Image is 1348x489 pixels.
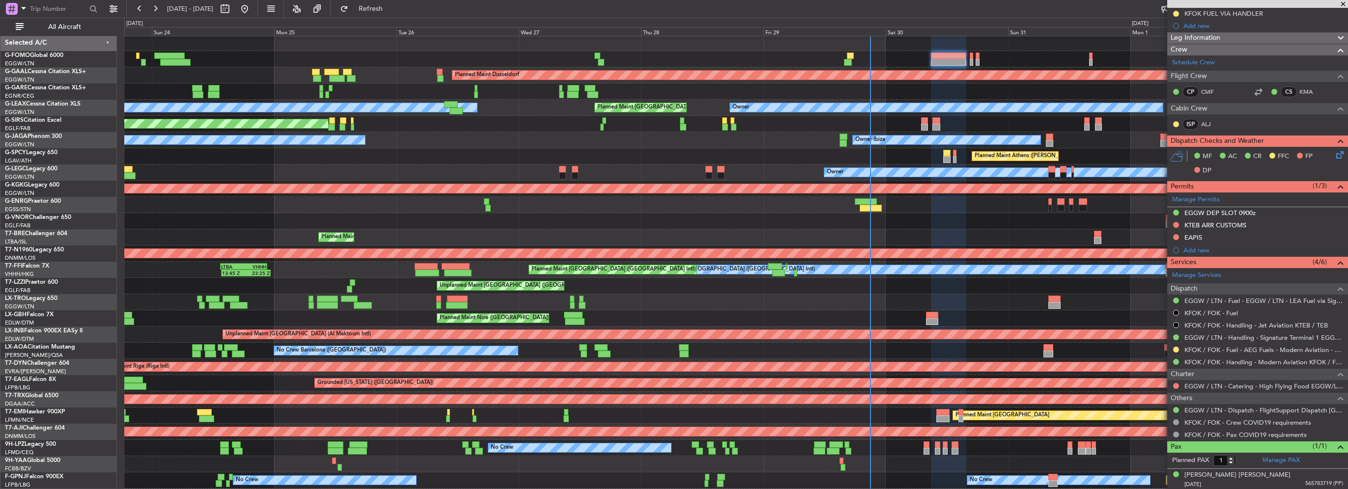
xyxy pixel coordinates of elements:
[225,327,371,342] div: Unplanned Maint [GEOGRAPHIC_DATA] (Al Maktoum Intl)
[1201,120,1223,129] a: ALJ
[321,230,440,244] div: Planned Maint Warsaw ([GEOGRAPHIC_DATA])
[1172,271,1221,280] a: Manage Services
[5,231,25,237] span: T7-BRE
[5,263,22,269] span: T7-FFI
[5,109,34,116] a: EGGW/LTN
[152,27,274,36] div: Sun 24
[5,134,28,139] span: G-JAGA
[1184,309,1238,317] a: KFOK / FOK - Fuel
[5,247,32,253] span: T7-N1960
[1184,321,1328,329] a: KFOK / FOK - Handling - Jet Aviation KTEB / TEB
[5,425,65,431] a: T7-AJIChallenger 604
[5,198,28,204] span: G-ENRG
[1171,71,1207,82] span: Flight Crew
[970,473,992,488] div: No Crew
[5,238,27,245] a: LTBA/ISL
[1305,480,1343,488] span: 565783719 (PP)
[1184,333,1343,342] a: EGGW / LTN - Handling - Signature Terminal 1 EGGW / LTN
[221,264,244,270] div: LTBA
[5,173,34,181] a: EGGW/LTN
[5,360,27,366] span: T7-DYN
[336,1,394,17] button: Refresh
[1184,470,1291,480] div: [PERSON_NAME] [PERSON_NAME]
[1171,44,1187,55] span: Crew
[1184,406,1343,414] a: EGGW / LTN - Dispatch - FlightSupport Dispatch [GEOGRAPHIC_DATA]
[5,166,26,172] span: G-LEGC
[126,20,143,28] div: [DATE]
[1184,431,1307,439] a: KFOK / FOK - Pax COVID19 requirements
[5,400,35,407] a: DGAA/ACC
[246,270,270,276] div: 23:25 Z
[5,215,29,220] span: G-VNOR
[455,68,519,82] div: Planned Maint Dusseldorf
[5,409,65,415] a: T7-EMIHawker 900XP
[1171,32,1220,44] span: Leg Information
[597,100,752,115] div: Planned Maint [GEOGRAPHIC_DATA] ([GEOGRAPHIC_DATA])
[1305,152,1313,162] span: FP
[1184,418,1311,427] a: KFOK / FOK - Crew COVID19 requirements
[5,303,34,310] a: EGGW/LTN
[1171,103,1208,114] span: Cabin Crew
[5,312,54,318] a: LX-GBHFalcon 7X
[1130,27,1253,36] div: Mon 1
[396,27,519,36] div: Tue 26
[1203,152,1212,162] span: MF
[1183,22,1343,30] div: Add new
[5,76,34,83] a: EGGW/LTN
[5,465,31,472] a: FCBB/BZV
[5,279,25,285] span: T7-LZZI
[1172,456,1209,465] label: Planned PAX
[5,190,34,197] a: EGGW/LTN
[5,416,34,424] a: LFMN/NCE
[5,360,69,366] a: T7-DYNChallenger 604
[5,53,63,58] a: G-FOMOGlobal 6000
[5,368,66,375] a: EVRA/[PERSON_NAME]
[641,27,763,36] div: Thu 28
[1171,369,1194,380] span: Charter
[519,27,641,36] div: Wed 27
[5,441,25,447] span: 9H-LPZ
[763,27,886,36] div: Fri 29
[5,69,86,75] a: G-GAALCessna Citation XLS+
[955,408,1049,423] div: Planned Maint [GEOGRAPHIC_DATA]
[1184,382,1343,390] a: EGGW / LTN - Catering - High Flying Food EGGW/LTN
[1184,233,1202,242] div: EAPIS
[1253,152,1262,162] span: CR
[5,166,57,172] a: G-LEGCLegacy 600
[5,85,28,91] span: G-GARE
[5,328,24,334] span: LX-INB
[274,27,396,36] div: Mon 25
[975,149,1088,163] div: Planned Maint Athens ([PERSON_NAME] Intl)
[5,287,30,294] a: EGLF/FAB
[855,133,885,147] div: Owner Ibiza
[5,312,27,318] span: LX-GBH
[440,278,601,293] div: Unplanned Maint [GEOGRAPHIC_DATA] ([GEOGRAPHIC_DATA])
[5,101,26,107] span: G-LEAX
[5,231,67,237] a: T7-BREChallenger 604
[1228,152,1237,162] span: AC
[5,296,57,301] a: LX-TROLegacy 650
[30,1,86,16] input: Trip Number
[244,264,266,270] div: VHHH
[5,377,56,382] a: T7-EAGLFalcon 8X
[5,117,24,123] span: G-SIRS
[5,60,34,67] a: EGGW/LTN
[1184,358,1343,366] a: KFOK / FOK - Handling - Modern Aviation KFOK / FOK
[644,262,815,277] div: [PERSON_NAME][GEOGRAPHIC_DATA] ([GEOGRAPHIC_DATA] Intl)
[5,263,49,269] a: T7-FFIFalcon 7X
[317,376,433,390] div: Grounded [US_STATE] ([GEOGRAPHIC_DATA])
[5,141,34,148] a: EGGW/LTN
[5,458,60,463] a: 9H-YAAGlobal 5000
[167,4,213,13] span: [DATE] - [DATE]
[5,474,26,480] span: F-GPNJ
[1201,87,1223,96] a: CMF
[1184,481,1201,488] span: [DATE]
[11,19,107,35] button: All Aircraft
[1171,136,1264,147] span: Dispatch Checks and Weather
[5,271,34,278] a: VHHH/HKG
[1184,297,1343,305] a: EGGW / LTN - Fuel - EGGW / LTN - LEA Fuel via Signature in EGGW
[1281,86,1297,97] div: CS
[1278,152,1289,162] span: FFC
[5,215,71,220] a: G-VNORChallenger 650
[5,125,30,132] a: EGLF/FAB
